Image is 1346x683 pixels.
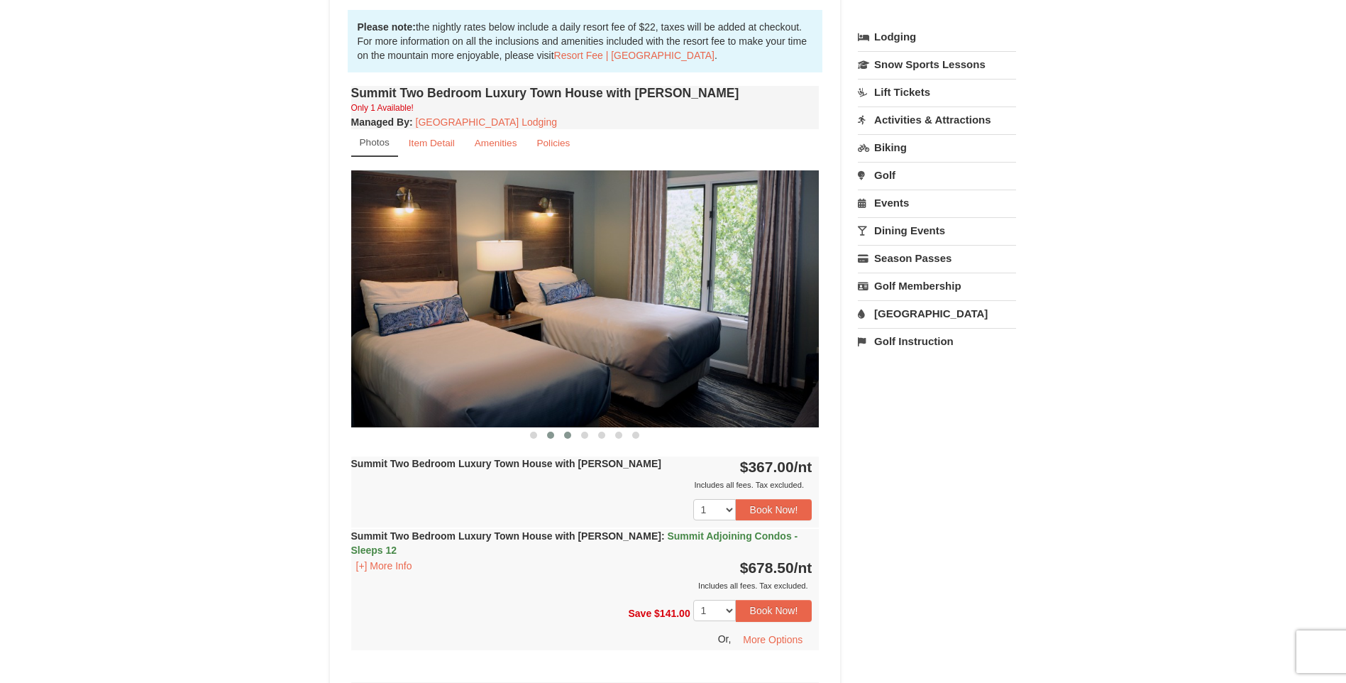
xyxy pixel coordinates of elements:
[858,51,1016,77] a: Snow Sports Lessons
[536,138,570,148] small: Policies
[416,116,557,128] a: [GEOGRAPHIC_DATA] Lodging
[527,129,579,157] a: Policies
[351,170,820,427] img: 18876286-203-b82bb466.png
[740,559,794,576] span: $678.50
[465,129,526,157] a: Amenities
[740,459,812,475] strong: $367.00
[661,530,665,542] span: :
[718,633,732,644] span: Or,
[736,499,812,520] button: Book Now!
[409,138,455,148] small: Item Detail
[351,86,820,100] h4: Summit Two Bedroom Luxury Town House with [PERSON_NAME]
[351,458,661,469] strong: Summit Two Bedroom Luxury Town House with [PERSON_NAME]
[858,24,1016,50] a: Lodging
[351,558,417,574] button: [+] More Info
[858,106,1016,133] a: Activities & Attractions
[794,459,812,475] span: /nt
[794,559,812,576] span: /nt
[351,129,398,157] a: Photos
[358,21,416,33] strong: Please note:
[858,79,1016,105] a: Lift Tickets
[554,50,715,61] a: Resort Fee | [GEOGRAPHIC_DATA]
[858,162,1016,188] a: Golf
[858,217,1016,244] a: Dining Events
[360,137,390,148] small: Photos
[858,273,1016,299] a: Golf Membership
[628,608,651,619] span: Save
[858,300,1016,327] a: [GEOGRAPHIC_DATA]
[858,328,1016,354] a: Golf Instruction
[351,478,812,492] div: Includes all fees. Tax excluded.
[348,10,823,72] div: the nightly rates below include a daily resort fee of $22, taxes will be added at checkout. For m...
[858,134,1016,160] a: Biking
[351,116,413,128] strong: :
[858,245,1016,271] a: Season Passes
[351,103,414,113] small: Only 1 Available!
[654,608,690,619] span: $141.00
[351,530,798,556] strong: Summit Two Bedroom Luxury Town House with [PERSON_NAME]
[351,579,812,593] div: Includes all fees. Tax excluded.
[351,116,409,128] span: Managed By
[399,129,464,157] a: Item Detail
[736,600,812,621] button: Book Now!
[858,190,1016,216] a: Events
[475,138,517,148] small: Amenities
[734,629,812,650] button: More Options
